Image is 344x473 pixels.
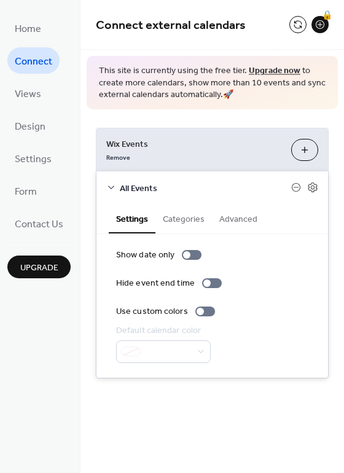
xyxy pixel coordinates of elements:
span: Home [15,20,41,39]
div: Show date only [116,249,174,262]
a: Views [7,80,49,106]
div: Use custom colors [116,305,188,318]
button: Categories [155,204,212,232]
span: Upgrade [20,262,58,275]
span: Wix Events [106,138,281,150]
span: Connect [15,52,52,71]
span: All Events [120,182,291,195]
span: Remove [106,153,130,162]
a: Contact Us [7,210,71,237]
a: Design [7,112,53,139]
span: Settings [15,150,52,169]
span: This site is currently using the free tier. to create more calendars, show more than 10 events an... [99,65,326,101]
button: Settings [109,204,155,233]
span: Contact Us [15,215,63,234]
button: Advanced [212,204,265,232]
a: Settings [7,145,59,171]
span: Connect external calendars [96,14,246,37]
a: Form [7,178,44,204]
span: Design [15,117,45,136]
span: Form [15,182,37,201]
a: Home [7,15,49,41]
a: Upgrade now [249,63,300,79]
a: Connect [7,47,60,74]
button: Upgrade [7,256,71,278]
div: Default calendar color [116,324,208,337]
span: Views [15,85,41,104]
div: Hide event end time [116,277,195,290]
